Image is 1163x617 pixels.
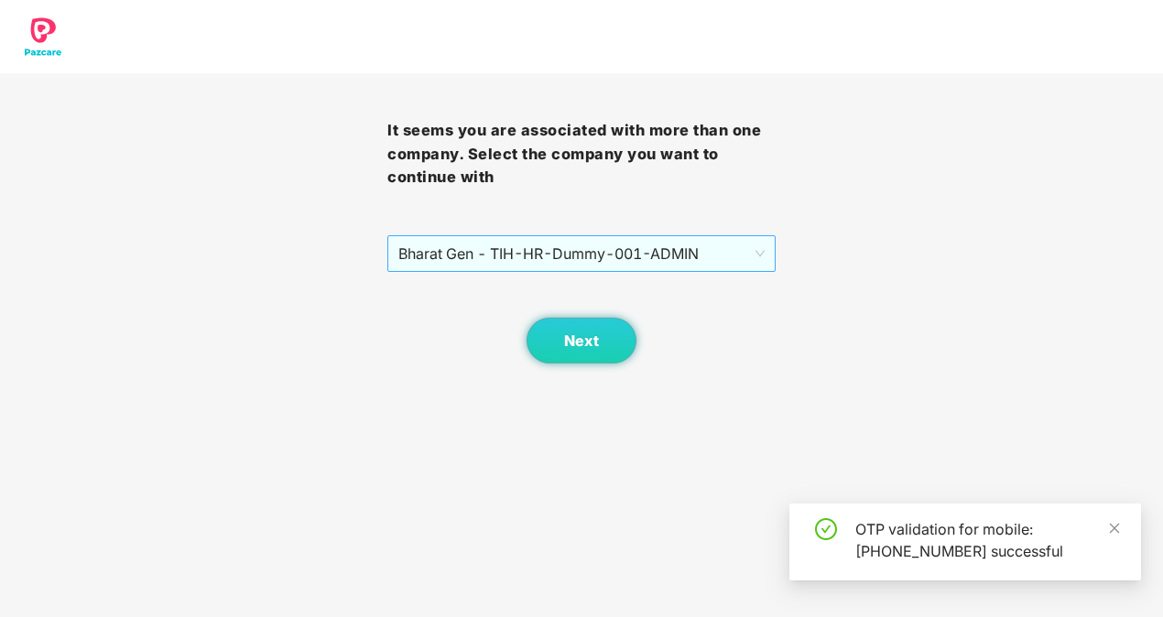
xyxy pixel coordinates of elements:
[1108,522,1121,535] span: close
[398,236,764,271] span: Bharat Gen - TIH - HR-Dummy-001 - ADMIN
[527,318,636,363] button: Next
[387,119,775,189] h3: It seems you are associated with more than one company. Select the company you want to continue with
[855,518,1119,562] div: OTP validation for mobile: [PHONE_NUMBER] successful
[564,332,599,350] span: Next
[815,518,837,540] span: check-circle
